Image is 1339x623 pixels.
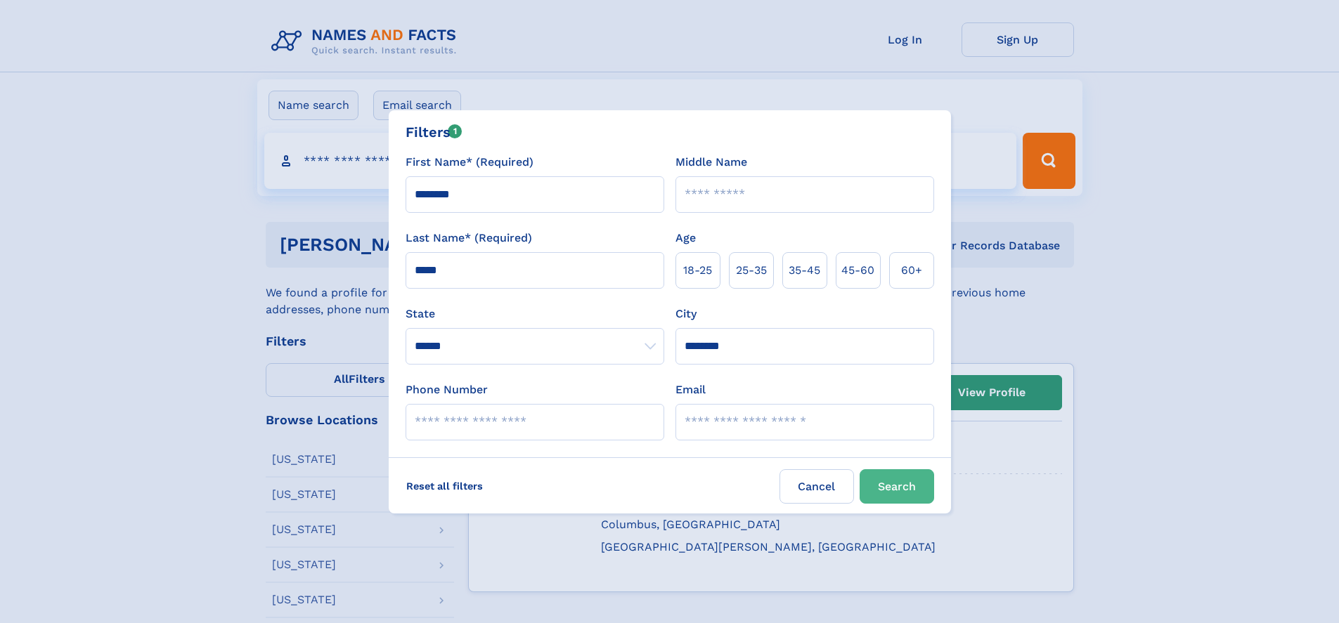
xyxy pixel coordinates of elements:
[789,262,820,279] span: 35‑45
[736,262,767,279] span: 25‑35
[675,154,747,171] label: Middle Name
[406,381,488,398] label: Phone Number
[406,306,664,322] label: State
[841,262,874,279] span: 45‑60
[675,381,706,398] label: Email
[397,469,492,503] label: Reset all filters
[406,122,462,143] div: Filters
[406,230,532,247] label: Last Name* (Required)
[780,469,854,504] label: Cancel
[860,469,934,504] button: Search
[675,230,696,247] label: Age
[675,306,697,322] label: City
[683,262,712,279] span: 18‑25
[406,154,533,171] label: First Name* (Required)
[901,262,922,279] span: 60+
